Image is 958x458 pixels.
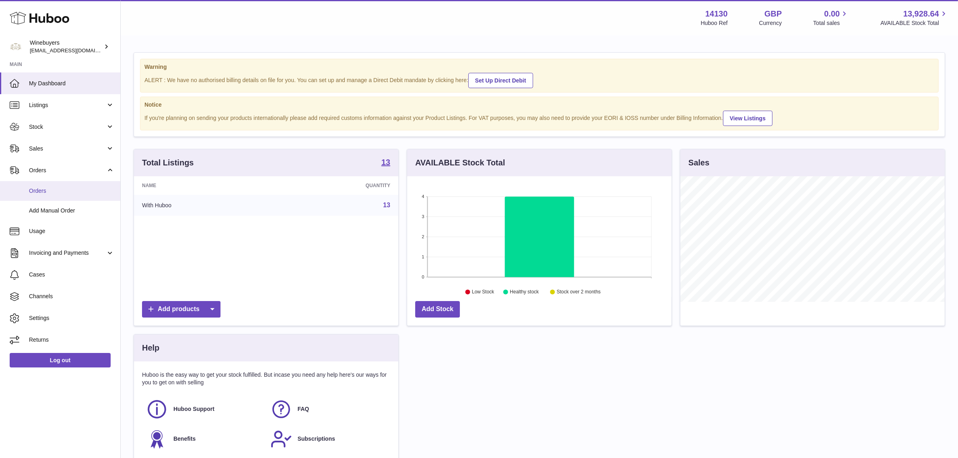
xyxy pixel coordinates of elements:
a: View Listings [723,111,773,126]
th: Quantity [274,176,398,195]
h3: AVAILABLE Stock Total [415,157,505,168]
a: Subscriptions [270,428,387,450]
h3: Total Listings [142,157,194,168]
span: 0.00 [824,8,840,19]
div: Huboo Ref [701,19,728,27]
h3: Sales [688,157,709,168]
text: 0 [422,274,424,279]
span: Listings [29,101,106,109]
a: Add products [142,301,220,318]
strong: Warning [144,63,934,71]
a: 13,928.64 AVAILABLE Stock Total [880,8,948,27]
span: Returns [29,336,114,344]
img: internalAdmin-14130@internal.huboo.com [10,41,22,53]
span: [EMAIL_ADDRESS][DOMAIN_NAME] [30,47,118,54]
th: Name [134,176,274,195]
div: If you're planning on sending your products internationally please add required customs informati... [144,109,934,126]
div: Currency [759,19,782,27]
span: 13,928.64 [903,8,939,19]
a: Log out [10,353,111,367]
span: Subscriptions [298,435,335,443]
strong: 13 [381,158,390,166]
span: Channels [29,293,114,300]
a: 0.00 Total sales [813,8,849,27]
span: Total sales [813,19,849,27]
span: Invoicing and Payments [29,249,106,257]
span: My Dashboard [29,80,114,87]
a: 13 [383,202,390,208]
text: Stock over 2 months [557,289,601,295]
a: 13 [381,158,390,168]
a: Add Stock [415,301,460,318]
span: Usage [29,227,114,235]
span: Orders [29,187,114,195]
td: With Huboo [134,195,274,216]
text: 4 [422,194,424,199]
text: 3 [422,214,424,219]
span: Sales [29,145,106,153]
strong: GBP [764,8,782,19]
span: Cases [29,271,114,279]
span: FAQ [298,405,309,413]
p: Huboo is the easy way to get your stock fulfilled. But incase you need any help here's our ways f... [142,371,390,386]
a: Benefits [146,428,262,450]
div: Winebuyers [30,39,102,54]
strong: 14130 [705,8,728,19]
strong: Notice [144,101,934,109]
h3: Help [142,342,159,353]
text: Low Stock [472,289,494,295]
text: 2 [422,234,424,239]
span: AVAILABLE Stock Total [880,19,948,27]
span: Orders [29,167,106,174]
a: FAQ [270,398,387,420]
a: Set Up Direct Debit [468,73,533,88]
span: Stock [29,123,106,131]
span: Settings [29,314,114,322]
span: Add Manual Order [29,207,114,215]
div: ALERT : We have no authorised billing details on file for you. You can set up and manage a Direct... [144,72,934,88]
text: Healthy stock [510,289,539,295]
span: Huboo Support [173,405,214,413]
a: Huboo Support [146,398,262,420]
text: 1 [422,254,424,259]
span: Benefits [173,435,196,443]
